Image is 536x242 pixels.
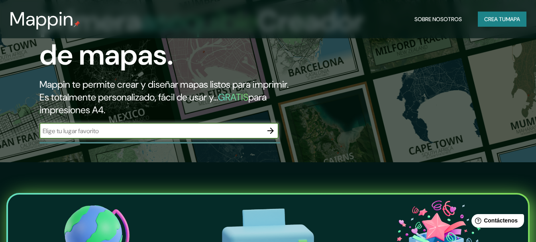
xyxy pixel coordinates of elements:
[74,21,80,27] img: pin de mapeo
[465,211,527,233] iframe: Lanzador de widgets de ayuda
[39,91,218,103] font: Es totalmente personalizado, fácil de usar y...
[506,16,520,23] font: mapa
[411,12,465,27] button: Sobre nosotros
[39,78,289,91] font: Mappin te permite crear y diseñar mapas listos para imprimir.
[10,6,74,31] font: Mappin
[39,91,267,116] font: para impresiones A4.
[39,126,263,136] input: Elige tu lugar favorito
[478,12,526,27] button: Crea tumapa
[484,16,506,23] font: Crea tu
[414,16,462,23] font: Sobre nosotros
[218,91,248,103] font: GRATIS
